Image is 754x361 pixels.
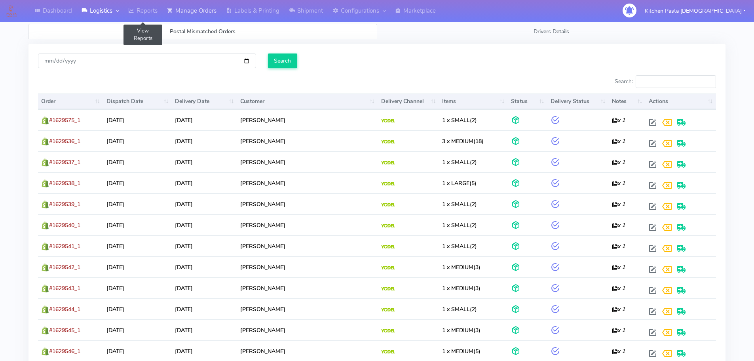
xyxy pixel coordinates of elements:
span: (2) [442,222,477,229]
td: [DATE] [172,235,237,256]
span: #1629536_1 [49,138,80,145]
img: Yodel [381,203,395,207]
td: [DATE] [172,151,237,172]
span: 3 x MEDIUM [442,138,473,145]
span: #1629541_1 [49,243,80,250]
span: (18) [442,138,484,145]
span: 1 x MEDIUM [442,285,473,292]
img: Yodel [381,140,395,144]
th: Order: activate to sort column ascending [38,94,103,109]
span: (5) [442,348,481,355]
td: [PERSON_NAME] [237,130,378,151]
td: [PERSON_NAME] [237,319,378,340]
td: [PERSON_NAME] [237,298,378,319]
span: #1629546_1 [49,348,80,355]
img: Yodel [381,182,395,186]
td: [DATE] [103,256,172,277]
td: [PERSON_NAME] [237,109,378,130]
span: #1629539_1 [49,201,80,208]
td: [DATE] [103,193,172,214]
span: (3) [442,327,481,334]
span: #1629543_1 [49,285,80,292]
i: x 1 [612,159,625,166]
th: Dispatch Date: activate to sort column ascending [103,94,172,109]
img: Yodel [381,329,395,333]
td: [DATE] [172,130,237,151]
td: [DATE] [103,130,172,151]
span: (2) [442,117,477,124]
td: [DATE] [172,193,237,214]
img: Yodel [381,245,395,249]
td: [DATE] [103,319,172,340]
i: x 1 [612,348,625,355]
td: [DATE] [172,277,237,298]
span: #1629537_1 [49,159,80,166]
img: Yodel [381,224,395,228]
i: x 1 [612,285,625,292]
td: [PERSON_NAME] [237,256,378,277]
td: [DATE] [103,298,172,319]
i: x 1 [612,327,625,334]
i: x 1 [612,180,625,187]
img: Yodel [381,308,395,312]
td: [DATE] [103,151,172,172]
i: x 1 [612,117,625,124]
span: 1 x LARGE [442,180,469,187]
i: x 1 [612,243,625,250]
td: [DATE] [172,172,237,193]
span: (2) [442,201,477,208]
span: 1 x MEDIUM [442,264,473,271]
td: [DATE] [103,235,172,256]
span: 1 x SMALL [442,201,470,208]
th: Delivery Channel: activate to sort column ascending [378,94,439,109]
td: [DATE] [172,214,237,235]
td: [DATE] [172,298,237,319]
span: (5) [442,180,477,187]
span: (2) [442,306,477,313]
td: [PERSON_NAME] [237,214,378,235]
i: x 1 [612,306,625,313]
td: [DATE] [103,277,172,298]
span: 1 x MEDIUM [442,327,473,334]
img: Yodel [381,350,395,354]
td: [DATE] [172,319,237,340]
th: Delivery Date: activate to sort column ascending [172,94,237,109]
td: [DATE] [172,256,237,277]
ul: Tabs [28,24,726,39]
td: [PERSON_NAME] [237,277,378,298]
td: [PERSON_NAME] [237,235,378,256]
th: Delivery Status: activate to sort column ascending [547,94,609,109]
td: [DATE] [172,109,237,130]
i: x 1 [612,264,625,271]
span: 1 x SMALL [442,222,470,229]
td: [PERSON_NAME] [237,151,378,172]
button: Kitchen Pasta [DEMOGRAPHIC_DATA] [639,3,752,19]
th: Customer: activate to sort column ascending [237,94,378,109]
span: 1 x MEDIUM [442,348,473,355]
span: #1629575_1 [49,117,80,124]
span: #1629542_1 [49,264,80,271]
td: [PERSON_NAME] [237,172,378,193]
label: Search: [615,75,716,88]
img: Yodel [381,287,395,291]
td: [DATE] [103,172,172,193]
th: Notes: activate to sort column ascending [609,94,646,109]
span: (3) [442,285,481,292]
span: #1629538_1 [49,180,80,187]
span: Drivers Details [534,28,569,35]
img: Yodel [381,119,395,123]
img: Yodel [381,266,395,270]
i: x 1 [612,138,625,145]
span: (2) [442,243,477,250]
span: #1629544_1 [49,306,80,313]
span: 1 x SMALL [442,243,470,250]
td: [PERSON_NAME] [237,193,378,214]
span: Postal Mismatched Orders [170,28,236,35]
span: 1 x SMALL [442,117,470,124]
th: Status: activate to sort column ascending [508,94,547,109]
td: [DATE] [103,214,172,235]
span: #1629545_1 [49,327,80,334]
i: x 1 [612,222,625,229]
span: 1 x SMALL [442,159,470,166]
input: Search [268,53,297,68]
